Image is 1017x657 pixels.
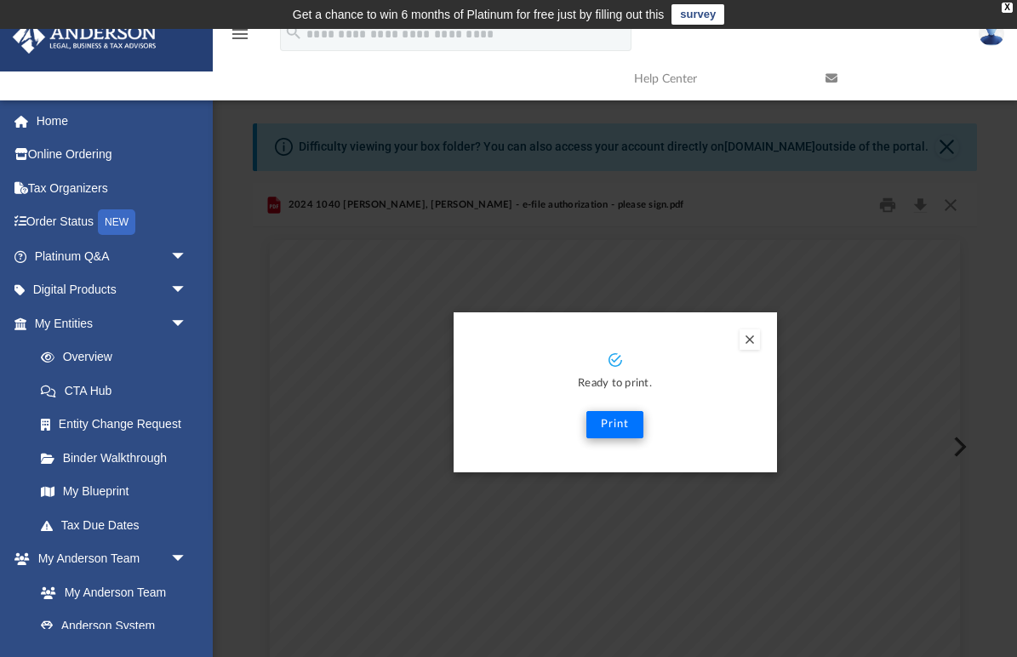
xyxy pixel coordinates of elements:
a: Home [12,104,213,138]
span: arrow_drop_down [170,273,204,308]
a: Help Center [621,45,813,112]
a: Binder Walkthrough [24,441,213,475]
a: Order StatusNEW [12,205,213,240]
p: Ready to print. [471,374,760,394]
a: Overview [24,340,213,374]
div: Get a chance to win 6 months of Platinum for free just by filling out this [293,4,665,25]
button: Print [586,411,643,438]
a: My Entitiesarrow_drop_down [12,306,213,340]
a: menu [230,32,250,44]
a: My Anderson Team [24,575,196,609]
a: Digital Productsarrow_drop_down [12,273,213,307]
i: search [284,23,303,42]
a: Entity Change Request [24,408,213,442]
a: Anderson System [24,609,204,643]
a: Platinum Q&Aarrow_drop_down [12,239,213,273]
span: arrow_drop_down [170,239,204,274]
div: NEW [98,209,135,235]
a: Tax Organizers [12,171,213,205]
a: My Anderson Teamarrow_drop_down [12,542,204,576]
span: arrow_drop_down [170,306,204,341]
a: Tax Due Dates [24,508,213,542]
a: My Blueprint [24,475,204,509]
i: menu [230,24,250,44]
span: arrow_drop_down [170,542,204,577]
a: CTA Hub [24,374,213,408]
img: Anderson Advisors Platinum Portal [8,20,162,54]
div: close [1002,3,1013,13]
a: survey [671,4,724,25]
a: Online Ordering [12,138,213,172]
img: User Pic [979,21,1004,46]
